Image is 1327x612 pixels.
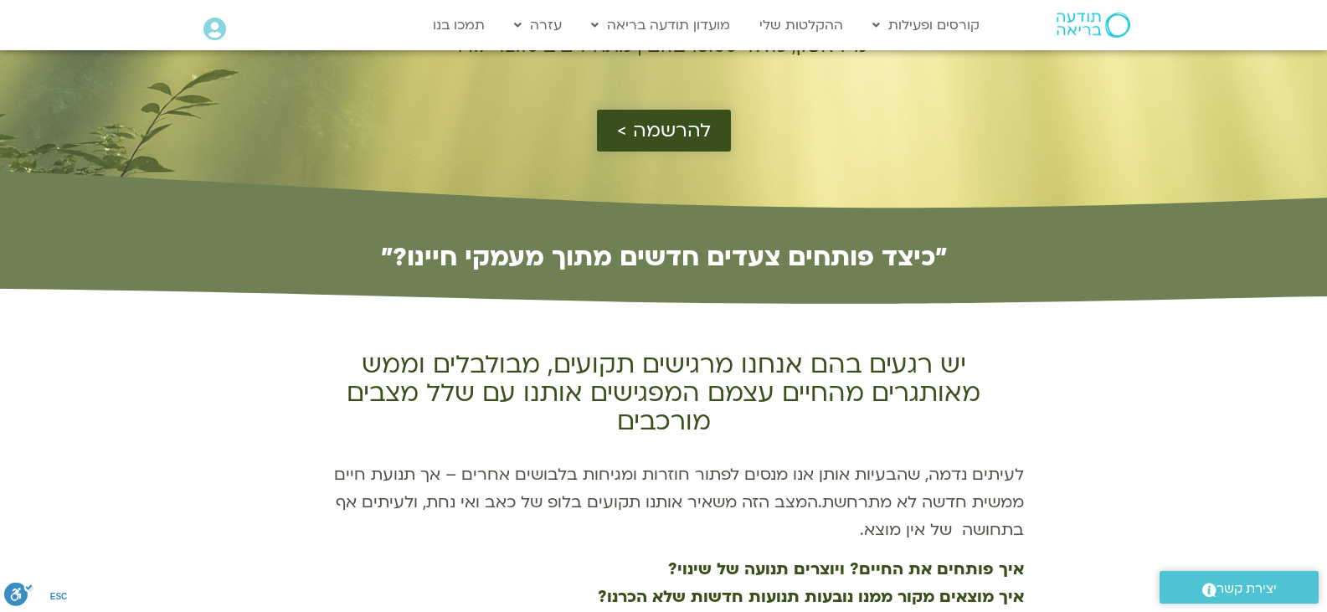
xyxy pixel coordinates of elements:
[1216,578,1277,600] span: יצירת קשר
[1160,571,1319,604] a: יצירת קשר
[597,110,731,152] a: להרשמה >
[598,586,1024,608] b: איך מוצאים מקור ממנו נובעות תנועות חדשות שלא הכרנו?
[751,9,851,41] a: ההקלטות שלי
[424,9,493,41] a: תמכו בנו
[304,351,1024,436] h2: יש רגעים בהם אנחנו מרגישים תקועים, מבולבלים וממש מאותגרים מהחיים עצמם המפגישים אותנו עם שלל מצבים...
[583,9,738,41] a: מועדון תודעה בריאה
[334,464,1024,513] span: לעיתים נדמה, שהבעיות אותן אנו מנסים לפתור חוזרות ומגיחות בלבושים אחרים – אך תנועת חיים ממשית חדשה...
[1057,13,1130,38] img: תודעה בריאה
[617,120,711,141] span: להרשמה >
[203,244,1124,270] h2: ״כיצד פותחים צעדים חדשים מתוך מעמקי חיינו?״
[336,491,1024,541] span: המצב הזה משאיר אותנו תקועים בלופ של כאב ואי נחת, ולעיתים אף בתחושה של אין מוצא.
[506,9,570,41] a: עזרה
[864,9,988,41] a: קורסים ופעילות
[668,558,1024,580] b: איך פותחים את החיים? ויוצרים תנועה של שינוי?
